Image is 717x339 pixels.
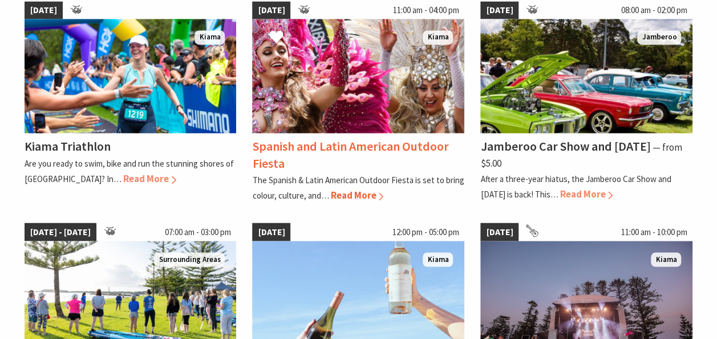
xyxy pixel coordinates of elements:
[387,1,464,19] span: 11:00 am - 04:00 pm
[252,19,464,133] img: Dancers in jewelled pink and silver costumes with feathers, holding their hands up while smiling
[637,30,681,45] span: Jamberoo
[159,223,236,241] span: 07:00 am - 03:00 pm
[480,138,650,154] h4: Jamberoo Car Show and [DATE]
[123,172,176,185] span: Read More
[423,252,453,267] span: Kiama
[25,223,96,241] span: [DATE] - [DATE]
[480,1,692,203] a: [DATE] 08:00 am - 02:00 pm Jamberoo Car Show Jamberoo Jamberoo Car Show and [DATE] ⁠— from $5.00 ...
[25,158,234,184] p: Are you ready to swim, bike and run the stunning shores of [GEOGRAPHIC_DATA]? In…
[25,138,111,154] h4: Kiama Triathlon
[615,1,692,19] span: 08:00 am - 02:00 pm
[480,141,682,169] span: ⁠— from $5.00
[252,175,464,201] p: The Spanish & Latin American Outdoor Fiesta is set to bring colour, culture, and…
[252,1,290,19] span: [DATE]
[25,19,237,133] img: kiamatriathlon
[252,223,290,241] span: [DATE]
[615,223,692,241] span: 11:00 am - 10:00 pm
[25,1,237,203] a: [DATE] kiamatriathlon Kiama Kiama Triathlon Are you ready to swim, bike and run the stunning shor...
[154,252,225,267] span: Surrounding Areas
[480,223,518,241] span: [DATE]
[423,30,453,45] span: Kiama
[258,18,295,57] button: Click to Favourite Spanish and Latin American Outdoor Fiesta
[252,138,448,171] h4: Spanish and Latin American Outdoor Fiesta
[480,19,692,133] img: Jamberoo Car Show
[651,252,681,267] span: Kiama
[25,1,63,19] span: [DATE]
[560,188,613,200] span: Read More
[480,1,518,19] span: [DATE]
[330,189,383,201] span: Read More
[252,1,464,203] a: [DATE] 11:00 am - 04:00 pm Dancers in jewelled pink and silver costumes with feathers, holding th...
[386,223,464,241] span: 12:00 pm - 05:00 pm
[480,173,671,200] p: After a three-year hiatus, the Jamberoo Car Show and [DATE] is back! This…
[195,30,225,45] span: Kiama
